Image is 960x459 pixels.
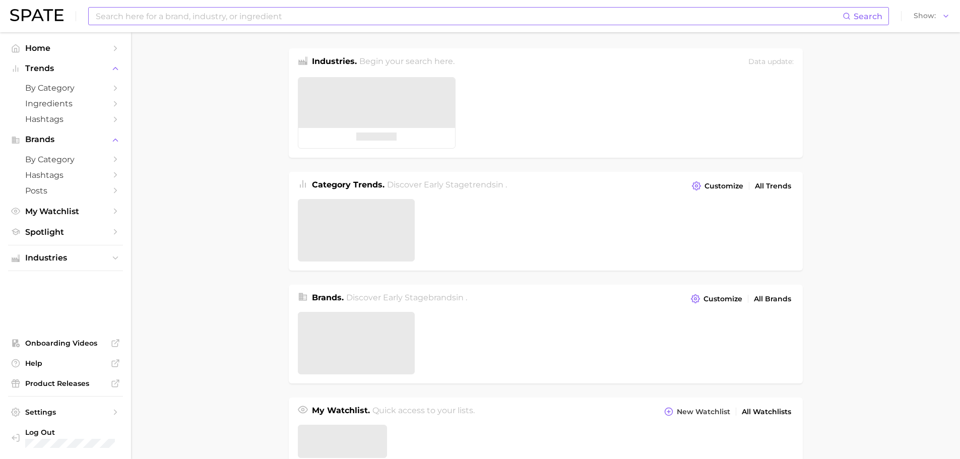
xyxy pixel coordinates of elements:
a: Settings [8,405,123,420]
img: SPATE [10,9,63,21]
a: Help [8,356,123,371]
span: Posts [25,186,106,195]
span: Category Trends . [312,180,385,189]
span: Log Out [25,428,121,437]
a: by Category [8,80,123,96]
a: Product Releases [8,376,123,391]
button: Brands [8,132,123,147]
button: Industries [8,250,123,266]
span: Hashtags [25,170,106,180]
span: Industries [25,253,106,263]
a: All Brands [751,292,794,306]
span: New Watchlist [677,408,730,416]
a: All Trends [752,179,794,193]
span: All Brands [754,295,791,303]
span: Customize [703,295,742,303]
a: Home [8,40,123,56]
span: Trends [25,64,106,73]
span: My Watchlist [25,207,106,216]
a: My Watchlist [8,204,123,219]
span: by Category [25,155,106,164]
a: Spotlight [8,224,123,240]
span: All Watchlists [742,408,791,416]
a: Hashtags [8,167,123,183]
button: Customize [688,292,744,306]
span: Brands [25,135,106,144]
h2: Quick access to your lists. [372,405,475,419]
span: Discover Early Stage trends in . [387,180,507,189]
a: All Watchlists [739,405,794,419]
h1: My Watchlist. [312,405,370,419]
span: Customize [705,182,743,190]
span: Home [25,43,106,53]
span: Discover Early Stage brands in . [346,293,467,302]
input: Search here for a brand, industry, or ingredient [95,8,843,25]
span: Help [25,359,106,368]
a: Posts [8,183,123,199]
h2: Begin your search here. [359,55,455,69]
span: Hashtags [25,114,106,124]
span: Search [854,12,882,21]
span: All Trends [755,182,791,190]
a: Hashtags [8,111,123,127]
h1: Industries. [312,55,357,69]
button: Trends [8,61,123,76]
span: Settings [25,408,106,417]
a: Onboarding Videos [8,336,123,351]
span: Spotlight [25,227,106,237]
span: Onboarding Videos [25,339,106,348]
div: Data update: [748,55,794,69]
a: by Category [8,152,123,167]
span: by Category [25,83,106,93]
span: Ingredients [25,99,106,108]
span: Brands . [312,293,344,302]
span: Product Releases [25,379,106,388]
a: Log out. Currently logged in with e-mail yemin@goodai-global.com. [8,425,123,451]
a: Ingredients [8,96,123,111]
button: New Watchlist [662,405,732,419]
button: Show [911,10,952,23]
span: Show [914,13,936,19]
button: Customize [689,179,745,193]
